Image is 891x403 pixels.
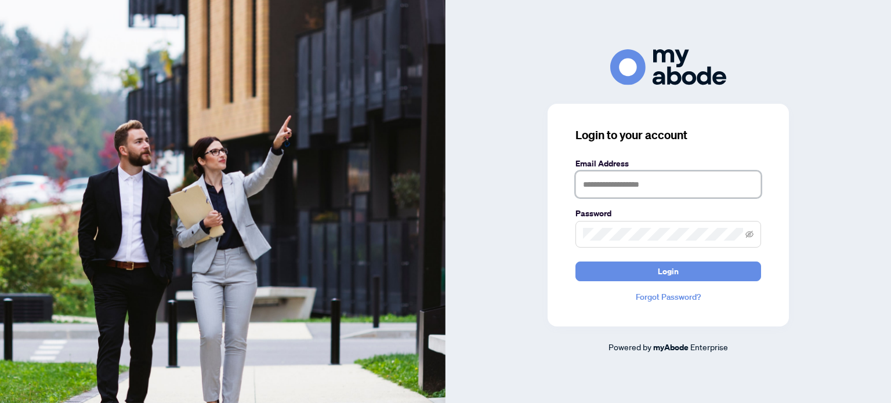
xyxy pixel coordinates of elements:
span: Enterprise [690,342,728,352]
a: myAbode [653,341,689,354]
label: Email Address [575,157,761,170]
button: Login [575,262,761,281]
span: Powered by [609,342,651,352]
span: eye-invisible [745,230,754,238]
h3: Login to your account [575,127,761,143]
a: Forgot Password? [575,291,761,303]
span: Login [658,262,679,281]
img: ma-logo [610,49,726,85]
label: Password [575,207,761,220]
